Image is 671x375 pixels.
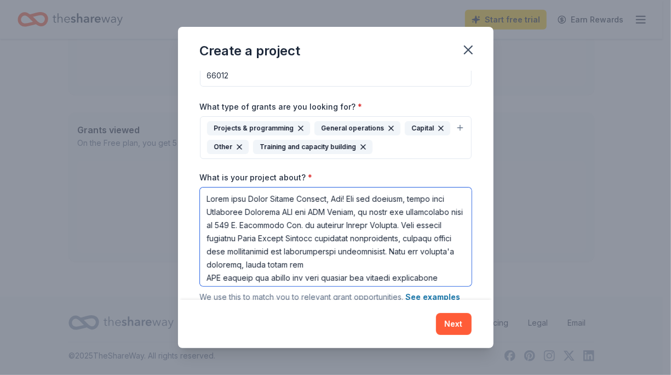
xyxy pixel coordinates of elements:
[200,65,472,87] input: 12345 (U.S. only)
[253,140,372,154] div: Training and capacity building
[200,101,363,112] label: What type of grants are you looking for?
[200,187,472,286] textarea: Lorem ipsu Dolor Sitame Consect, Adi! Eli sed doeiusm, tempo inci Utlaboree Dolorema ALI eni ADM ...
[405,121,450,135] div: Capital
[200,42,301,60] div: Create a project
[200,116,472,159] button: Projects & programmingGeneral operationsCapitalOtherTraining and capacity building
[406,291,461,304] button: See examples
[207,140,249,154] div: Other
[200,172,313,183] label: What is your project about?
[314,121,400,135] div: General operations
[207,121,310,135] div: Projects & programming
[200,292,461,302] span: We use this to match you to relevant grant opportunities.
[436,313,472,335] button: Next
